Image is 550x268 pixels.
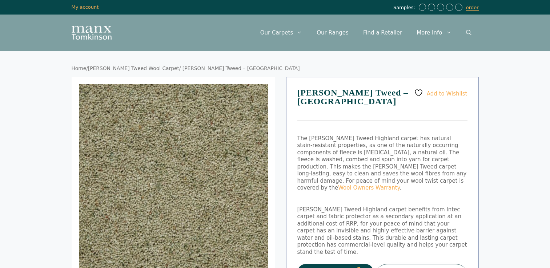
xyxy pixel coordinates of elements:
a: Wool Owners Warranty [338,184,400,191]
a: Add to Wishlist [414,88,467,97]
a: My account [72,4,99,10]
span: Add to Wishlist [427,90,467,97]
a: order [466,5,479,11]
a: Open Search Bar [459,22,479,44]
nav: Primary [253,22,479,44]
span: Samples: [393,5,417,11]
a: Home [72,65,87,71]
a: Our Ranges [309,22,356,44]
a: [PERSON_NAME] Tweed Wool Carpet [88,65,179,71]
nav: Breadcrumb [72,65,479,72]
a: Find a Retailer [356,22,409,44]
h1: [PERSON_NAME] Tweed – [GEOGRAPHIC_DATA] [297,88,467,121]
img: Manx Tomkinson [72,26,112,40]
a: More Info [409,22,458,44]
p: [PERSON_NAME] Tweed Highland carpet benefits from Intec carpet and fabric protector as a secondar... [297,206,467,256]
span: The [PERSON_NAME] Tweed Highland carpet has natural stain-resistant properties, as one of the nat... [297,135,467,191]
a: Our Carpets [253,22,310,44]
